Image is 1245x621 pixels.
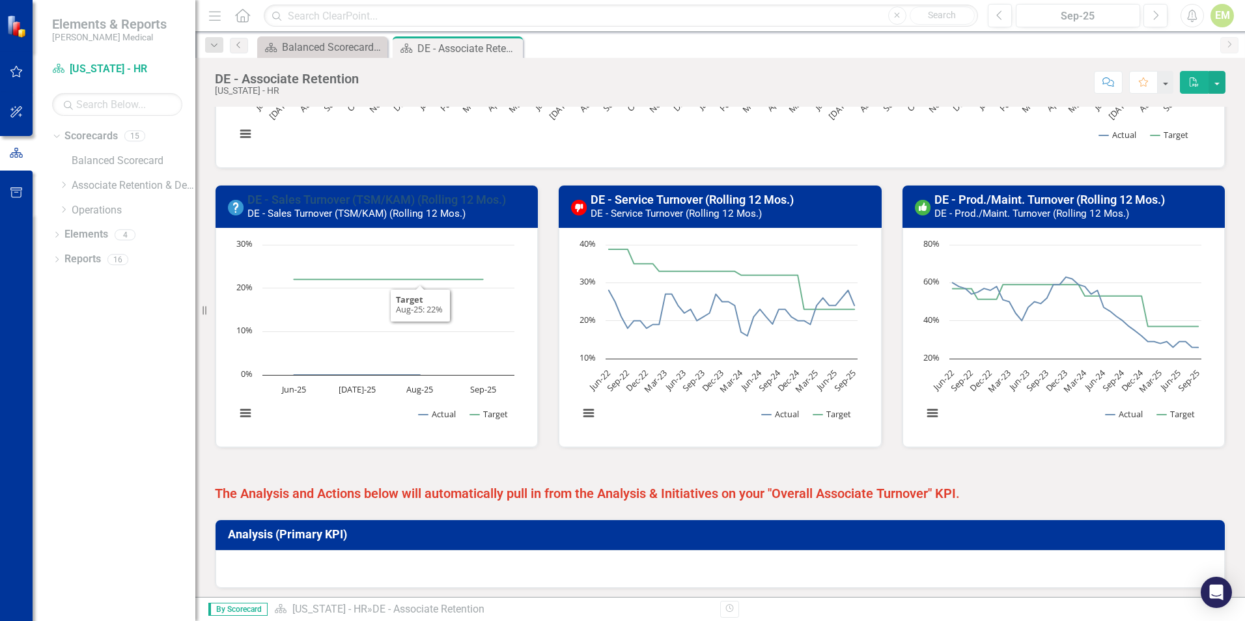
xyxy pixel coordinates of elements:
[923,314,940,325] text: 40%
[1081,367,1108,394] text: Jun-24
[580,275,596,287] text: 30%
[1024,367,1050,394] text: Sep-23
[580,352,596,363] text: 10%
[470,383,496,395] text: Sep-25
[580,404,598,422] button: View chart menu, Chart
[1201,577,1232,608] div: Open Intercom Messenger
[1157,408,1196,420] button: Show Target
[236,324,253,336] text: 10%
[236,281,253,293] text: 20%
[948,367,975,394] text: Sep-22
[52,16,167,32] span: Elements & Reports
[215,72,359,86] div: DE - Associate Retention
[1118,367,1145,394] text: Dec-24
[928,10,956,20] span: Search
[916,238,1208,434] svg: Interactive chart
[813,367,839,393] text: Jun-25
[1175,367,1201,394] text: Sep-25
[923,404,942,422] button: View chart menu, Chart
[406,383,433,395] text: Aug-25
[572,238,864,434] svg: Interactive chart
[282,39,384,55] div: Balanced Scorecard Welcome Page
[274,602,710,617] div: »
[229,238,521,434] svg: Interactive chart
[738,367,764,394] text: Jun-24
[215,486,960,501] span: The Analysis and Actions below will automatically pull in from the Analysis & Initiatives on your...
[417,40,520,57] div: DE - Associate Retention
[72,154,195,169] a: Balanced Scorecard
[923,238,940,249] text: 80%
[762,408,799,420] button: Show Actual
[580,314,596,325] text: 20%
[605,367,632,394] text: Sep-22
[934,193,1165,206] a: DE - Prod./Maint. Turnover (Rolling 12 Mos.)
[718,367,746,395] text: Mar-24
[915,200,930,215] img: On or Above Target
[215,86,359,96] div: [US_STATE] - HR
[339,383,376,395] text: [DATE]-25
[64,252,101,267] a: Reports
[72,203,195,218] a: Operations
[1099,129,1136,141] button: Show Actual
[372,603,484,615] div: DE - Associate Retention
[1042,367,1069,394] text: Dec-23
[1099,367,1126,394] text: Sep-24
[662,367,688,393] text: Jun-23
[124,131,145,142] div: 15
[52,93,182,116] input: Search Below...
[64,227,108,242] a: Elements
[1106,408,1143,420] button: Show Actual
[64,129,118,144] a: Scorecards
[236,404,255,422] button: View chart menu, Chart
[591,193,794,206] a: DE - Service Turnover (Rolling 12 Mos.)
[591,208,762,219] small: DE - Service Turnover (Rolling 12 Mos.)
[930,367,956,393] text: Jun-22
[587,367,613,393] text: Jun-22
[910,7,975,25] button: Search
[72,178,195,193] a: Associate Retention & Development
[236,125,255,143] button: View chart menu, Chart
[419,408,456,420] button: Show Actual
[813,408,852,420] button: Show Target
[470,408,509,420] button: Show Target
[641,367,669,394] text: Mar-23
[1151,129,1189,141] button: Show Target
[1016,4,1140,27] button: Sep-25
[1156,367,1182,393] text: Jun-25
[107,254,128,265] div: 16
[793,367,820,394] text: Mar-25
[680,367,707,394] text: Sep-23
[580,238,596,249] text: 40%
[292,603,367,615] a: [US_STATE] - HR
[281,383,306,395] text: Jun-25
[832,367,858,394] text: Sep-25
[916,238,1211,434] div: Chart. Highcharts interactive chart.
[1061,367,1089,395] text: Mar-24
[985,367,1013,394] text: Mar-23
[247,208,466,219] small: DE - Sales Turnover (TSM/KAM) (Rolling 12 Mos.)
[967,367,994,394] text: Dec-22
[756,367,783,394] text: Sep-24
[934,208,1129,219] small: DE - Prod./Maint. Turnover (Rolling 12 Mos.)
[236,238,253,249] text: 30%
[1136,367,1164,394] text: Mar-25
[247,193,506,206] a: DE - Sales Turnover (TSM/KAM) (Rolling 12 Mos.)
[229,238,524,434] div: Chart. Highcharts interactive chart.
[775,367,802,394] text: Dec-24
[52,32,167,42] small: [PERSON_NAME] Medical
[1210,4,1234,27] button: EM
[292,372,423,378] g: Actual, line 1 of 2 with 4 data points.
[923,275,940,287] text: 60%
[572,238,867,434] div: Chart. Highcharts interactive chart.
[228,528,1217,541] h3: Analysis (Primary KPI)
[7,15,29,38] img: ClearPoint Strategy
[699,367,726,394] text: Dec-23
[1020,8,1136,24] div: Sep-25
[624,367,650,394] text: Dec-22
[228,200,244,215] img: No Information
[1005,367,1031,393] text: Jun-23
[52,62,182,77] a: [US_STATE] - HR
[571,200,587,215] img: Below Target
[260,39,384,55] a: Balanced Scorecard Welcome Page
